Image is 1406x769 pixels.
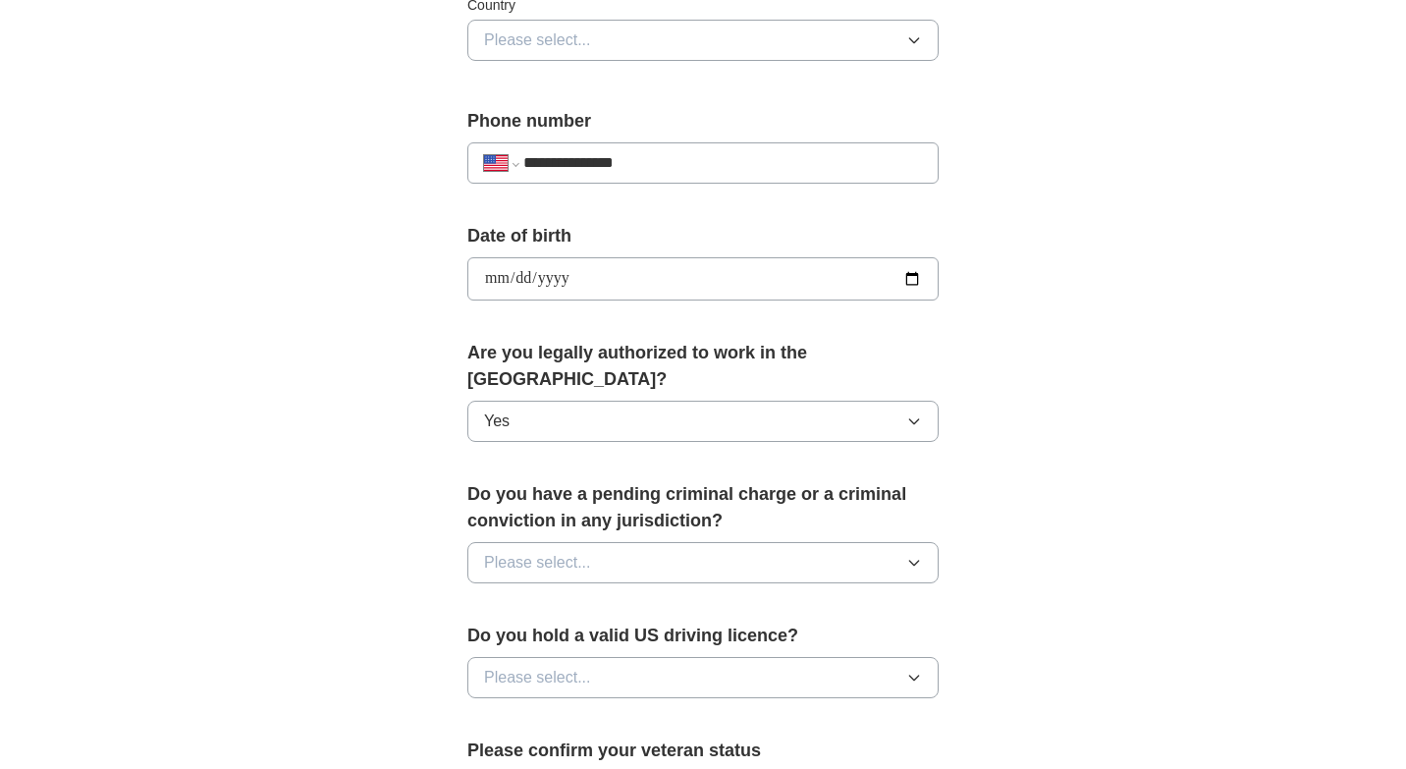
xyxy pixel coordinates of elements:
[467,223,939,249] label: Date of birth
[467,542,939,583] button: Please select...
[467,401,939,442] button: Yes
[467,738,939,764] label: Please confirm your veteran status
[467,481,939,534] label: Do you have a pending criminal charge or a criminal conviction in any jurisdiction?
[467,108,939,135] label: Phone number
[467,340,939,393] label: Are you legally authorized to work in the [GEOGRAPHIC_DATA]?
[484,666,591,689] span: Please select...
[467,657,939,698] button: Please select...
[484,551,591,575] span: Please select...
[467,20,939,61] button: Please select...
[484,410,510,433] span: Yes
[484,28,591,52] span: Please select...
[467,623,939,649] label: Do you hold a valid US driving licence?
